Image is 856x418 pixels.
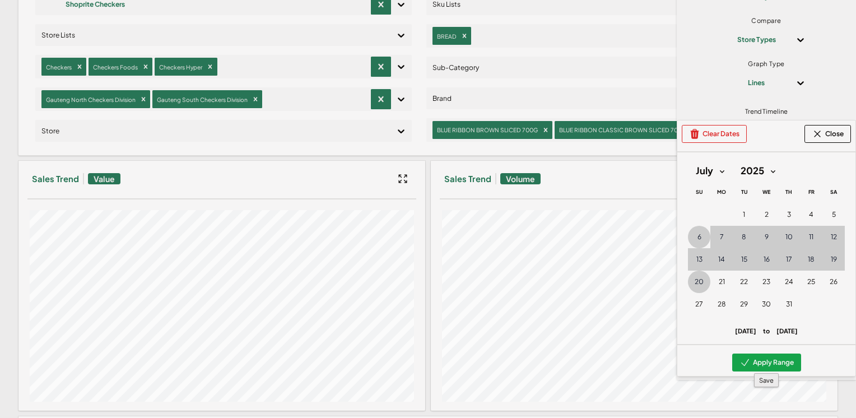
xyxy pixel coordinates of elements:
[745,107,788,115] span: Trend Timeline
[787,210,791,219] span: 3
[785,233,793,241] span: 10
[88,173,120,184] span: Value
[785,189,792,195] span: Th
[695,300,703,309] span: 27
[718,255,725,264] span: 14
[688,327,845,335] p: [DATE] [DATE]
[73,63,86,71] div: Remove Checkers
[764,255,770,264] span: 16
[762,189,770,195] span: We
[785,277,793,286] span: 24
[696,189,703,195] span: Su
[732,354,801,371] button: Apply Range
[720,233,724,241] span: 7
[807,277,815,286] span: 25
[41,26,385,44] div: Store Lists
[809,233,813,241] span: 11
[500,173,541,184] span: Volume
[90,61,139,73] div: Checkers Foods
[249,95,262,103] div: Remove Gauteng South Checkers Division
[718,300,726,309] span: 28
[432,59,776,77] div: Sub-Category
[41,122,385,140] div: Store
[682,125,747,143] button: Clear Dates
[137,95,150,103] div: Remove Gauteng North Checkers Division
[765,233,769,241] span: 9
[808,189,815,195] span: Fr
[539,126,552,134] div: Remove BLUE RIBBON BROWN SLICED 700G
[43,94,137,105] div: Gauteng North Checkers Division
[809,210,813,219] span: 4
[153,94,249,105] div: Gauteng South Checkers Division
[804,125,851,143] button: Close
[831,255,837,264] span: 19
[832,210,836,219] span: 5
[831,233,837,241] span: 12
[43,61,73,73] div: Checkers
[204,63,216,71] div: Remove Checkers Hyper
[444,173,491,184] h3: Sales Trend
[762,277,770,286] span: 23
[786,300,792,309] span: 31
[156,61,204,73] div: Checkers Hyper
[458,32,471,40] div: Remove BREAD
[751,16,781,25] span: Compare
[740,277,748,286] span: 22
[728,31,785,49] div: Store Types
[830,189,837,195] span: Sa
[830,277,838,286] span: 26
[434,30,458,42] div: BREAD
[556,124,685,136] div: BLUE RIBBON CLASSIC BROWN SLICED 700G
[741,255,747,264] span: 15
[695,277,704,286] span: 20
[756,327,776,335] span: to
[808,255,815,264] span: 18
[696,255,703,264] span: 13
[432,90,776,108] div: Brand
[765,210,769,219] span: 2
[434,124,539,136] div: BLUE RIBBON BROWN SLICED 700G
[719,277,725,286] span: 21
[786,255,792,264] span: 17
[742,233,746,241] span: 8
[741,189,747,195] span: Tu
[139,63,152,71] div: Remove Checkers Foods
[748,59,785,68] span: Graph Type
[762,300,771,309] span: 30
[32,173,79,184] h3: Sales Trend
[697,233,701,241] span: 6
[743,210,745,219] span: 1
[740,300,748,309] span: 29
[728,74,785,92] div: Lines
[717,189,726,195] span: Mo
